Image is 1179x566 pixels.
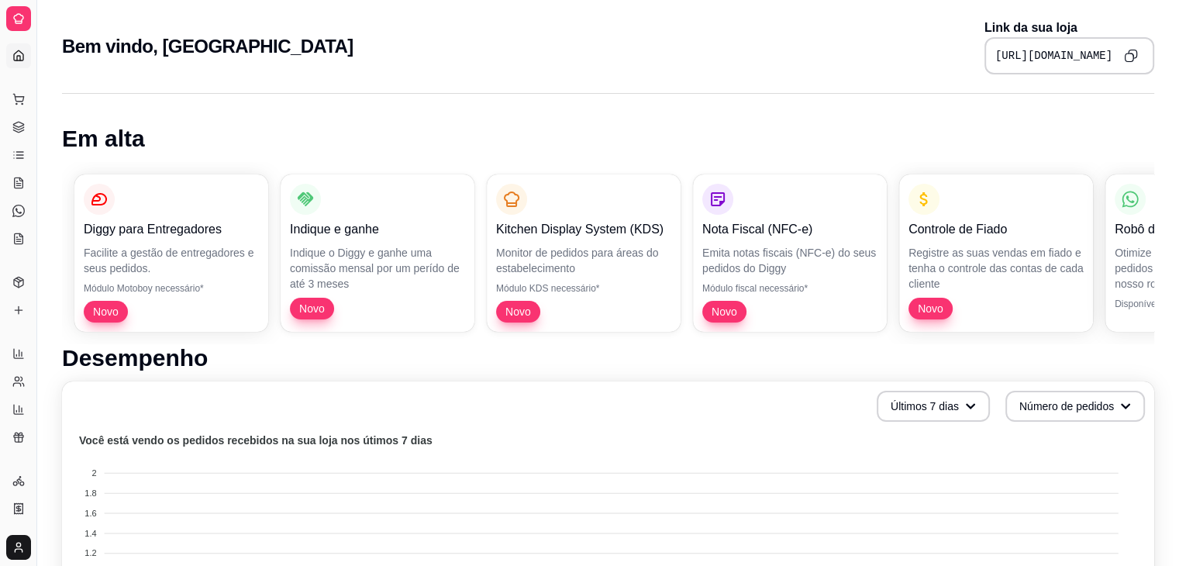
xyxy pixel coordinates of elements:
[87,304,125,319] span: Novo
[79,434,433,447] text: Você está vendo os pedidos recebidos na sua loja nos útimos 7 dias
[62,344,1154,372] h1: Desempenho
[1005,391,1145,422] button: Número de pedidos
[984,19,1154,37] p: Link da sua loja
[705,304,743,319] span: Novo
[499,304,537,319] span: Novo
[1119,43,1143,68] button: Copy to clipboard
[496,245,671,276] p: Monitor de pedidos para áreas do estabelecimento
[702,282,877,295] p: Módulo fiscal necessário*
[693,174,887,332] button: Nota Fiscal (NFC-e)Emita notas fiscais (NFC-e) do seus pedidos do DiggyMódulo fiscal necessário*Novo
[908,220,1084,239] p: Controle de Fiado
[62,125,1154,153] h1: Em alta
[74,174,268,332] button: Diggy para EntregadoresFacilite a gestão de entregadores e seus pedidos.Módulo Motoboy necessário...
[281,174,474,332] button: Indique e ganheIndique o Diggy e ganhe uma comissão mensal por um perído de até 3 mesesNovo
[702,220,877,239] p: Nota Fiscal (NFC-e)
[84,220,259,239] p: Diggy para Entregadores
[899,174,1093,332] button: Controle de FiadoRegistre as suas vendas em fiado e tenha o controle das contas de cada clienteNovo
[290,245,465,292] p: Indique o Diggy e ganhe uma comissão mensal por um perído de até 3 meses
[84,282,259,295] p: Módulo Motoboy necessário*
[487,174,681,332] button: Kitchen Display System (KDS)Monitor de pedidos para áreas do estabelecimentoMódulo KDS necessário...
[91,468,96,478] tspan: 2
[496,220,671,239] p: Kitchen Display System (KDS)
[912,301,950,316] span: Novo
[84,488,96,498] tspan: 1.8
[84,529,96,538] tspan: 1.4
[84,548,96,557] tspan: 1.2
[496,282,671,295] p: Módulo KDS necessário*
[62,34,353,59] h2: Bem vindo, [GEOGRAPHIC_DATA]
[293,301,331,316] span: Novo
[84,245,259,276] p: Facilite a gestão de entregadores e seus pedidos.
[877,391,990,422] button: Últimos 7 dias
[290,220,465,239] p: Indique e ganhe
[995,48,1112,64] pre: [URL][DOMAIN_NAME]
[702,245,877,276] p: Emita notas fiscais (NFC-e) do seus pedidos do Diggy
[84,509,96,518] tspan: 1.6
[908,245,1084,292] p: Registre as suas vendas em fiado e tenha o controle das contas de cada cliente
